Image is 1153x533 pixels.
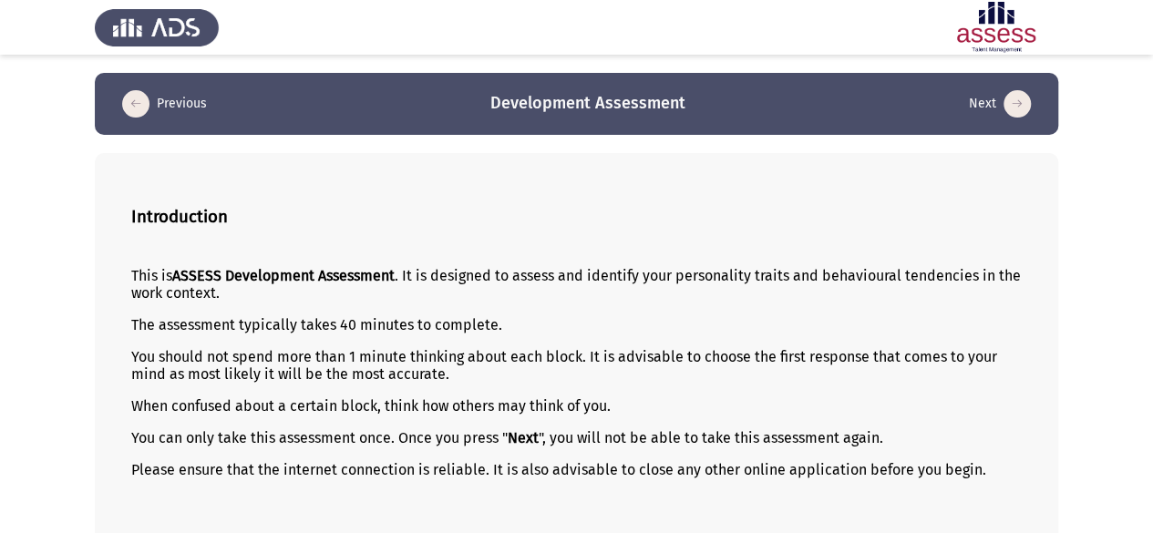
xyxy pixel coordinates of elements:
b: ASSESS Development Assessment [172,267,395,284]
button: load previous page [117,89,212,118]
p: You should not spend more than 1 minute thinking about each block. It is advisable to choose the ... [131,348,1022,383]
img: Assessment logo of Development Assessment R1 (EN/AR) [934,2,1058,53]
b: Introduction [131,207,228,227]
h3: Development Assessment [490,92,685,115]
p: The assessment typically takes 40 minutes to complete. [131,316,1022,333]
p: This is . It is designed to assess and identify your personality traits and behavioural tendencie... [131,267,1022,302]
p: You can only take this assessment once. Once you press " ", you will not be able to take this ass... [131,429,1022,446]
img: Assess Talent Management logo [95,2,219,53]
button: load next page [963,89,1036,118]
p: Please ensure that the internet connection is reliable. It is also advisable to close any other o... [131,461,1022,478]
p: When confused about a certain block, think how others may think of you. [131,397,1022,415]
b: Next [508,429,539,446]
